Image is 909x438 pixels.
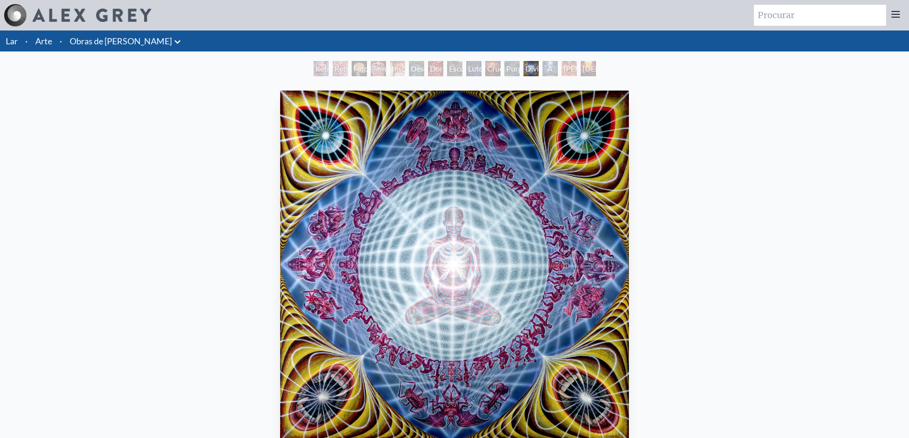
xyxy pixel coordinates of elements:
[35,36,52,46] font: Arte
[35,34,52,48] a: Arte
[449,64,481,73] font: Escuridão
[754,5,886,26] input: Procurar
[70,34,172,48] a: Obras de [PERSON_NAME]
[25,36,28,46] font: ·
[411,64,446,73] font: Desespero
[354,64,374,96] font: Feto de crânio
[583,64,667,119] font: [DEMOGRAPHIC_DATA] e os Dois Ladrões
[60,36,62,46] font: ·
[392,64,416,73] font: Insônia
[334,64,360,119] font: Retrato de um Artista 1
[430,64,452,96] font: Dor de cabeça
[6,36,18,46] a: Lar
[315,64,341,119] font: Retrato de um Artista 2
[506,64,526,73] font: Purga
[373,64,393,73] font: Temer
[564,64,623,73] font: [PERSON_NAME]
[525,64,585,130] font: Divindades e Demônios Bebendo da [PERSON_NAME]
[468,64,483,73] font: Luto
[70,36,172,46] font: Obras de [PERSON_NAME]
[487,64,528,84] font: Crucificação Nuclear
